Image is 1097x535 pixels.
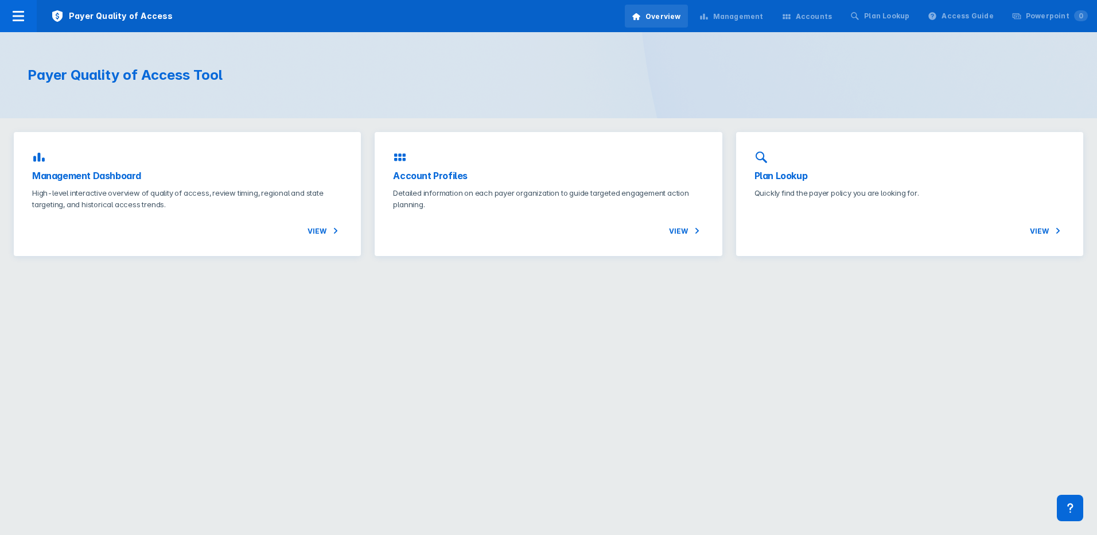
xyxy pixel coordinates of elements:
[693,5,771,28] a: Management
[942,11,993,21] div: Access Guide
[14,132,361,256] a: Management DashboardHigh-level interactive overview of quality of access, review timing, regional...
[32,187,343,210] p: High-level interactive overview of quality of access, review timing, regional and state targeting...
[754,169,1065,183] h3: Plan Lookup
[669,224,704,238] span: View
[28,67,535,84] h1: Payer Quality of Access Tool
[1057,495,1083,521] div: Contact Support
[645,11,681,22] div: Overview
[375,132,722,256] a: Account ProfilesDetailed information on each payer organization to guide targeted engagement acti...
[32,169,343,183] h3: Management Dashboard
[796,11,833,22] div: Accounts
[1074,10,1088,21] span: 0
[1026,11,1088,21] div: Powerpoint
[625,5,688,28] a: Overview
[393,187,703,210] p: Detailed information on each payer organization to guide targeted engagement action planning.
[864,11,909,21] div: Plan Lookup
[1030,224,1065,238] span: View
[754,187,1065,199] p: Quickly find the payer policy you are looking for.
[393,169,703,183] h3: Account Profiles
[308,224,343,238] span: View
[775,5,839,28] a: Accounts
[713,11,764,22] div: Management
